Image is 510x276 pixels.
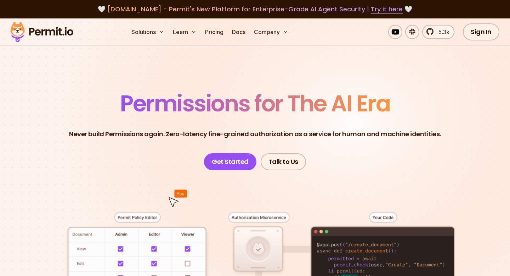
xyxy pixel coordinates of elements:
a: Docs [229,25,248,39]
a: 5.3k [422,25,454,39]
a: Talk to Us [261,153,306,170]
span: 5.3k [434,28,449,36]
span: Permissions for The AI Era [120,88,390,119]
p: Never build Permissions again. Zero-latency fine-grained authorization as a service for human and... [69,129,441,139]
span: [DOMAIN_NAME] - Permit's New Platform for Enterprise-Grade AI Agent Security | [107,5,403,13]
a: Pricing [202,25,226,39]
a: Sign In [463,23,499,40]
button: Company [251,25,291,39]
button: Solutions [129,25,167,39]
a: Get Started [204,153,256,170]
button: Learn [170,25,199,39]
div: 🤍 🤍 [17,4,493,14]
a: Try it here [371,5,403,14]
img: Permit logo [7,20,76,44]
